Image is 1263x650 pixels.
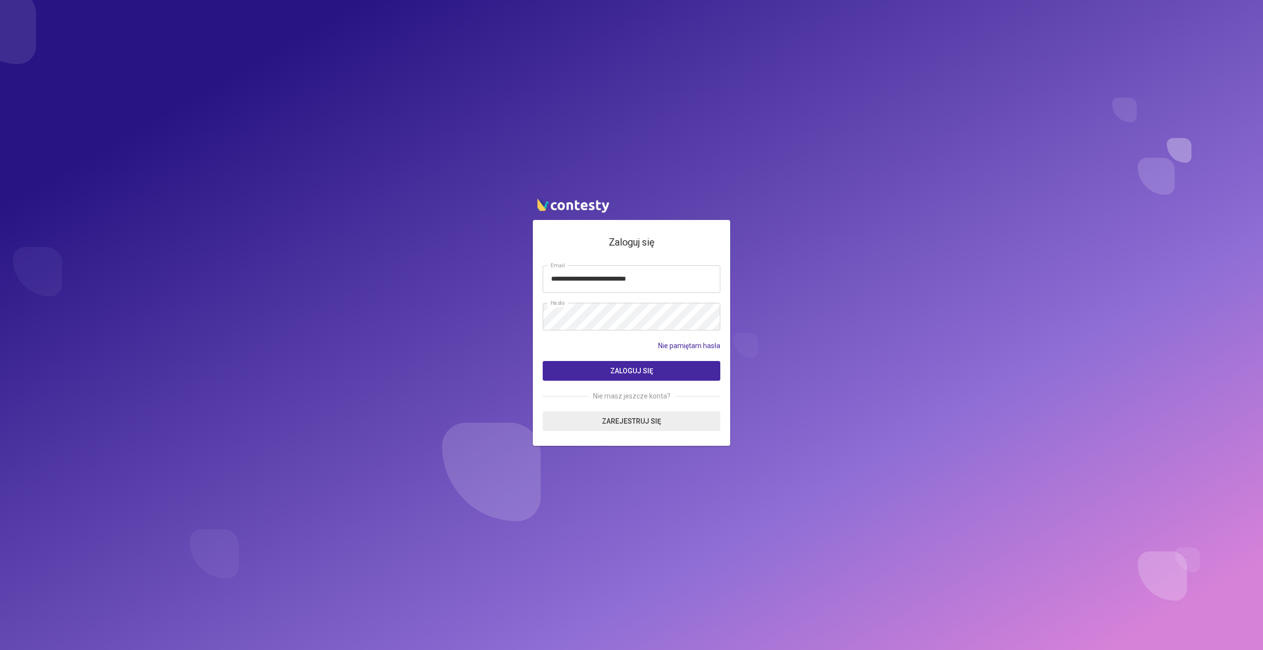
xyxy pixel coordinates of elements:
h4: Zaloguj się [543,235,720,250]
a: Nie pamiętam hasła [658,340,720,351]
img: contesty logo [533,194,612,215]
a: Zarejestruj się [543,411,720,431]
span: Nie masz jeszcze konta? [588,391,675,401]
button: Zaloguj się [543,361,720,381]
span: Zaloguj się [610,367,653,375]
